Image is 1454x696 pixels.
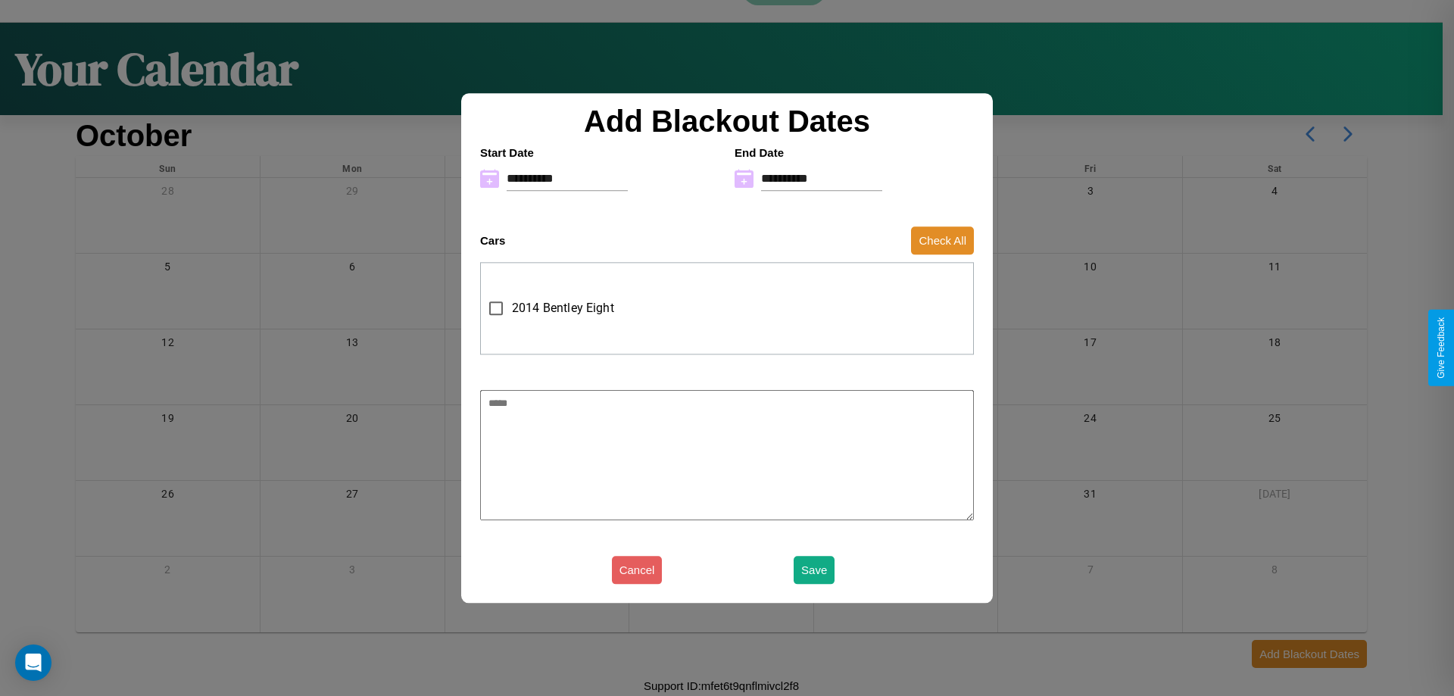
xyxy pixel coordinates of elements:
button: Save [794,556,835,584]
button: Check All [911,226,974,254]
h4: Cars [480,234,505,247]
h4: Start Date [480,146,719,159]
button: Cancel [612,556,663,584]
h4: End Date [735,146,974,159]
div: Give Feedback [1436,317,1446,379]
span: 2014 Bentley Eight [512,299,614,317]
div: Open Intercom Messenger [15,645,51,681]
h2: Add Blackout Dates [473,105,981,139]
